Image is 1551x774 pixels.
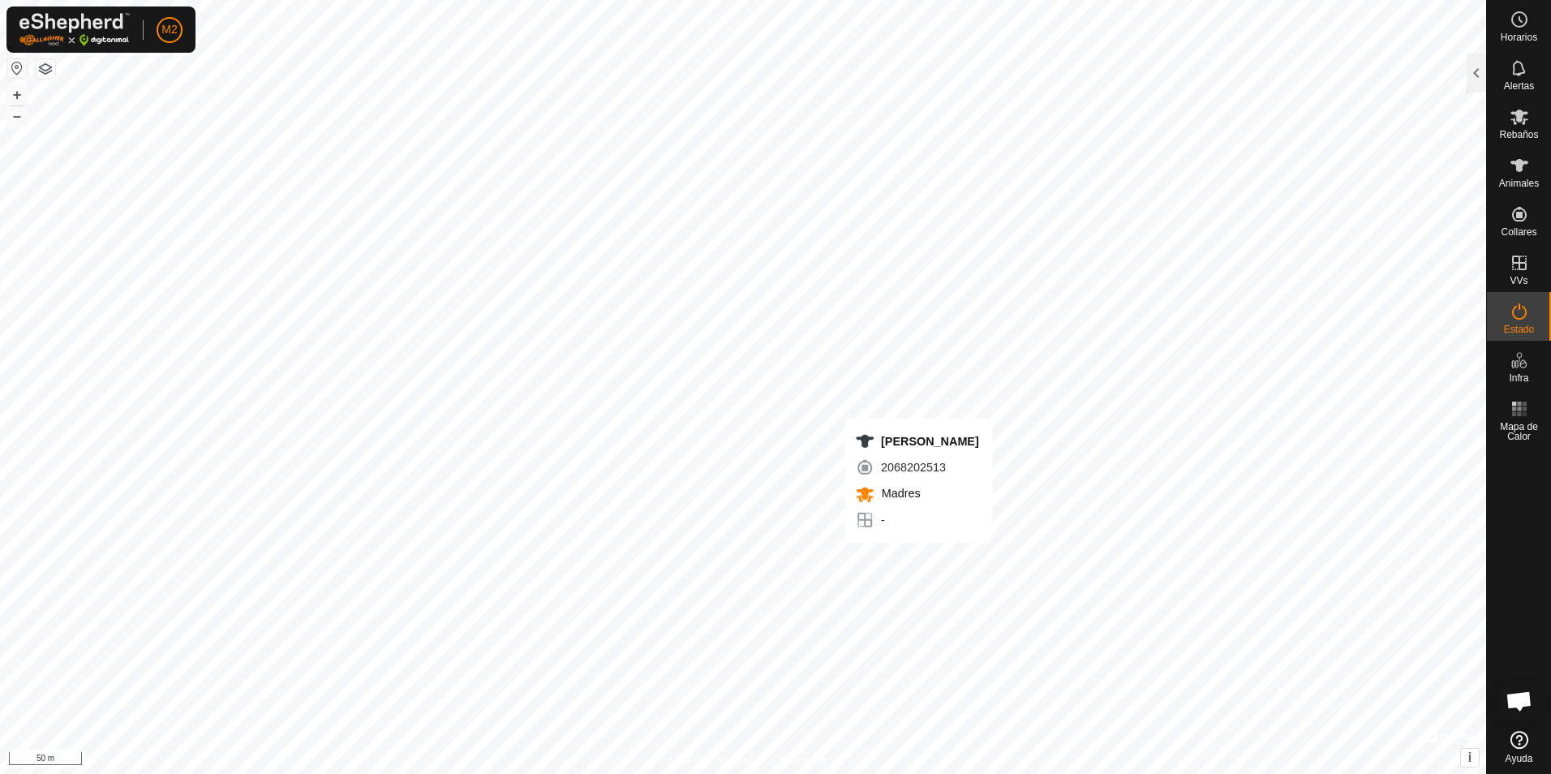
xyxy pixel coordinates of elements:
[19,13,130,46] img: Logo Gallagher
[161,21,177,38] span: M2
[7,85,27,105] button: +
[1509,373,1528,383] span: Infra
[855,458,979,477] div: 2068202513
[1487,725,1551,770] a: Ayuda
[1504,81,1534,91] span: Alertas
[1491,422,1547,441] span: Mapa de Calor
[1499,130,1538,140] span: Rebaños
[1501,227,1536,237] span: Collares
[772,753,827,768] a: Contáctenos
[1461,749,1479,767] button: i
[1506,754,1533,763] span: Ayuda
[7,58,27,78] button: Restablecer Mapa
[855,432,979,451] div: [PERSON_NAME]
[1501,32,1537,42] span: Horarios
[1504,325,1534,334] span: Estado
[1499,178,1539,188] span: Animales
[878,487,921,500] span: Madres
[1510,276,1527,286] span: VVs
[1495,677,1544,725] div: Chat abierto
[7,106,27,126] button: –
[36,59,55,79] button: Capas del Mapa
[855,510,979,530] div: -
[659,753,753,768] a: Política de Privacidad
[1468,750,1472,764] span: i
